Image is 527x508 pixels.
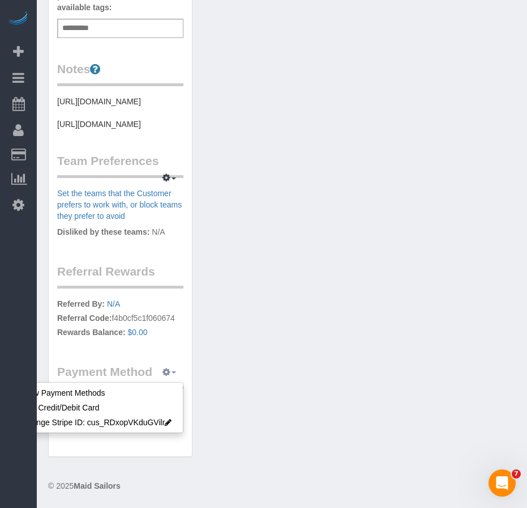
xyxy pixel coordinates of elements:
strong: Maid Sailors [74,481,120,490]
pre: [URL][DOMAIN_NAME] [URL][DOMAIN_NAME] [57,96,183,130]
div: © 2025 [48,480,516,492]
span: N/A [152,227,165,236]
label: Referred By: [57,298,105,310]
a: $0.00 [128,328,148,337]
span: 7 [512,469,521,479]
label: Disliked by these teams: [57,226,149,238]
legend: Referral Rewards [57,263,183,289]
legend: Notes [57,61,183,86]
p: f4b0cf5c1f060674 [57,298,183,341]
label: Referral Code: [57,312,112,324]
a: Change Stripe ID: cus_RDxopVKduGVilr [11,415,183,430]
legend: Payment Method [57,363,183,389]
iframe: Intercom live chat [489,469,516,497]
img: Automaid Logo [7,11,29,27]
legend: Team Preferences [57,153,183,178]
a: Add Credit/Debit Card [11,400,183,415]
label: Rewards Balance: [57,327,126,338]
a: N/A [107,299,120,308]
a: Set the teams that the Customer prefers to work with, or block teams they prefer to avoid [57,189,182,221]
a: View Payment Methods [11,386,183,400]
